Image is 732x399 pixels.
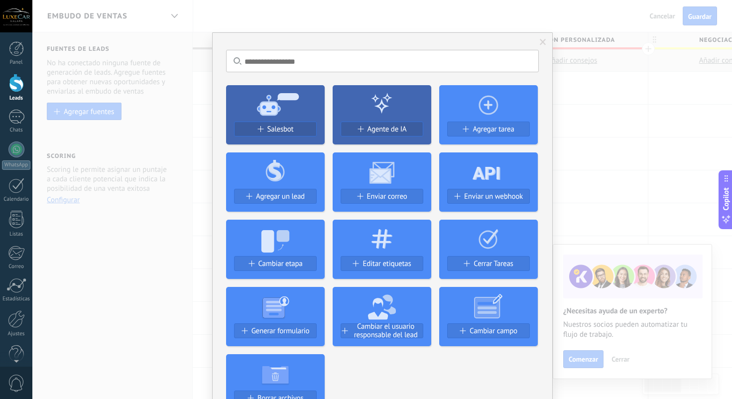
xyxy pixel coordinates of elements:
span: Enviar correo [367,192,407,201]
button: Agregar tarea [447,122,530,136]
div: Correo [2,264,31,270]
button: Agregar un lead [234,189,317,204]
div: Calendario [2,196,31,203]
div: Panel [2,59,31,66]
span: Cambiar el usuario responsable del lead [349,322,423,339]
button: Agente de IA [341,122,423,136]
button: Enviar correo [341,189,423,204]
span: Cerrar Tareas [474,260,513,268]
span: Enviar un webhook [464,192,523,201]
button: Enviar un webhook [447,189,530,204]
span: Cambiar etapa [258,260,303,268]
div: Chats [2,127,31,133]
span: Cambiar campo [470,327,517,335]
span: Agregar un lead [256,192,305,201]
span: Copilot [721,187,731,210]
div: Ajustes [2,331,31,337]
div: Estadísticas [2,296,31,302]
button: Cerrar Tareas [447,256,530,271]
div: WhatsApp [2,160,30,170]
button: Cambiar el usuario responsable del lead [341,323,423,338]
span: Generar formulario [251,327,310,335]
span: Editar etiquetas [363,260,411,268]
button: Generar formulario [234,323,317,338]
span: Agente de IA [367,125,407,133]
span: Agregar tarea [473,125,514,133]
div: Leads [2,95,31,102]
button: Cambiar etapa [234,256,317,271]
span: Salesbot [267,125,294,133]
button: Cambiar campo [447,323,530,338]
div: Listas [2,231,31,238]
button: Editar etiquetas [341,256,423,271]
button: Salesbot [234,122,317,136]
